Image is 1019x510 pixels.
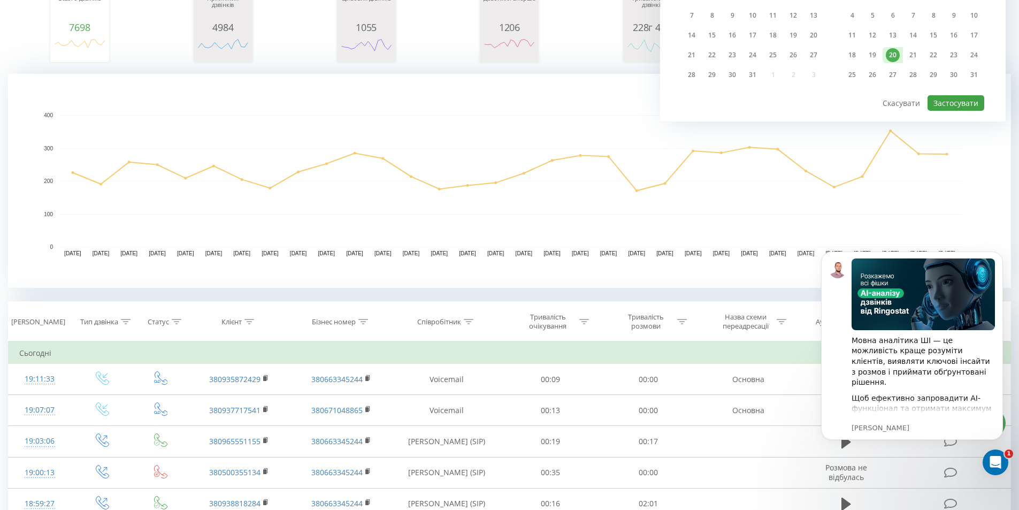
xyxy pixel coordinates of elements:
div: 14 [685,28,699,42]
div: 18 [766,28,780,42]
div: пн 7 лип 2025 р. [681,7,702,24]
div: Статус [148,317,169,326]
a: 380663345244 [311,436,363,446]
div: Тривалість розмови [617,313,675,331]
div: ср 20 серп 2025 р. [883,47,903,63]
div: 31 [967,68,981,82]
text: [DATE] [459,250,476,256]
td: 00:17 [600,426,698,457]
div: 16 [725,28,739,42]
text: [DATE] [177,250,194,256]
div: A chart. [482,33,536,65]
text: [DATE] [516,250,533,256]
div: пн 21 лип 2025 р. [681,47,702,63]
text: [DATE] [233,250,250,256]
td: [PERSON_NAME] (SIP) [392,457,502,488]
iframe: Intercom live chat [983,450,1008,475]
div: нд 13 лип 2025 р. [803,7,824,24]
text: [DATE] [656,250,673,256]
div: 19:07:07 [19,400,60,421]
div: 19:00:13 [19,462,60,483]
text: 0 [50,244,53,250]
div: 21 [685,48,699,62]
div: 1206 [482,22,536,33]
div: вт 22 лип 2025 р. [702,47,722,63]
div: 6 [886,9,900,22]
div: 24 [746,48,760,62]
td: 00:19 [502,426,600,457]
text: [DATE] [741,250,758,256]
button: Скасувати [877,95,926,111]
div: 12 [865,28,879,42]
text: [DATE] [262,250,279,256]
text: [DATE] [346,250,363,256]
div: ср 23 лип 2025 р. [722,47,742,63]
div: 15 [926,28,940,42]
td: 00:09 [502,364,600,395]
div: 21 [906,48,920,62]
div: [PERSON_NAME] [11,317,65,326]
a: 380671048865 [311,405,363,415]
text: 300 [44,146,53,151]
div: 4984 [196,22,250,33]
div: 20 [886,48,900,62]
text: [DATE] [205,250,223,256]
td: Основна [697,364,799,395]
div: ср 30 лип 2025 р. [722,67,742,83]
div: 17 [746,28,760,42]
div: ср 16 лип 2025 р. [722,27,742,43]
div: A chart. [53,33,106,65]
div: ср 13 серп 2025 р. [883,27,903,43]
text: 100 [44,211,53,217]
div: 5 [865,9,879,22]
div: 7698 [53,22,106,33]
text: [DATE] [64,250,81,256]
div: чт 28 серп 2025 р. [903,67,923,83]
div: пн 14 лип 2025 р. [681,27,702,43]
div: 12 [786,9,800,22]
div: вт 12 серп 2025 р. [862,27,883,43]
div: ср 27 серп 2025 р. [883,67,903,83]
div: 19 [865,48,879,62]
div: нд 17 серп 2025 р. [964,27,984,43]
div: вт 29 лип 2025 р. [702,67,722,83]
div: 10 [967,9,981,22]
svg: A chart. [340,33,393,65]
div: 13 [807,9,821,22]
div: 15 [705,28,719,42]
div: вт 26 серп 2025 р. [862,67,883,83]
div: 26 [786,48,800,62]
text: [DATE] [628,250,645,256]
div: 22 [705,48,719,62]
div: вт 19 серп 2025 р. [862,47,883,63]
a: 380965551155 [209,436,261,446]
button: Застосувати [928,95,984,111]
div: 24 [967,48,981,62]
div: сб 30 серп 2025 р. [944,67,964,83]
td: Voicemail [392,364,502,395]
div: пт 29 серп 2025 р. [923,67,944,83]
div: 25 [845,68,859,82]
text: [DATE] [798,250,815,256]
div: сб 19 лип 2025 р. [783,27,803,43]
div: Співробітник [417,317,461,326]
svg: A chart. [626,33,679,65]
div: Назва схеми переадресації [717,313,774,331]
text: [DATE] [121,250,138,256]
div: 1055 [340,22,393,33]
div: 23 [947,48,961,62]
div: ср 9 лип 2025 р. [722,7,742,24]
div: 8 [926,9,940,22]
text: 200 [44,178,53,184]
text: [DATE] [572,250,589,256]
div: 13 [886,28,900,42]
div: A chart. [196,33,250,65]
div: сб 26 лип 2025 р. [783,47,803,63]
text: [DATE] [290,250,307,256]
